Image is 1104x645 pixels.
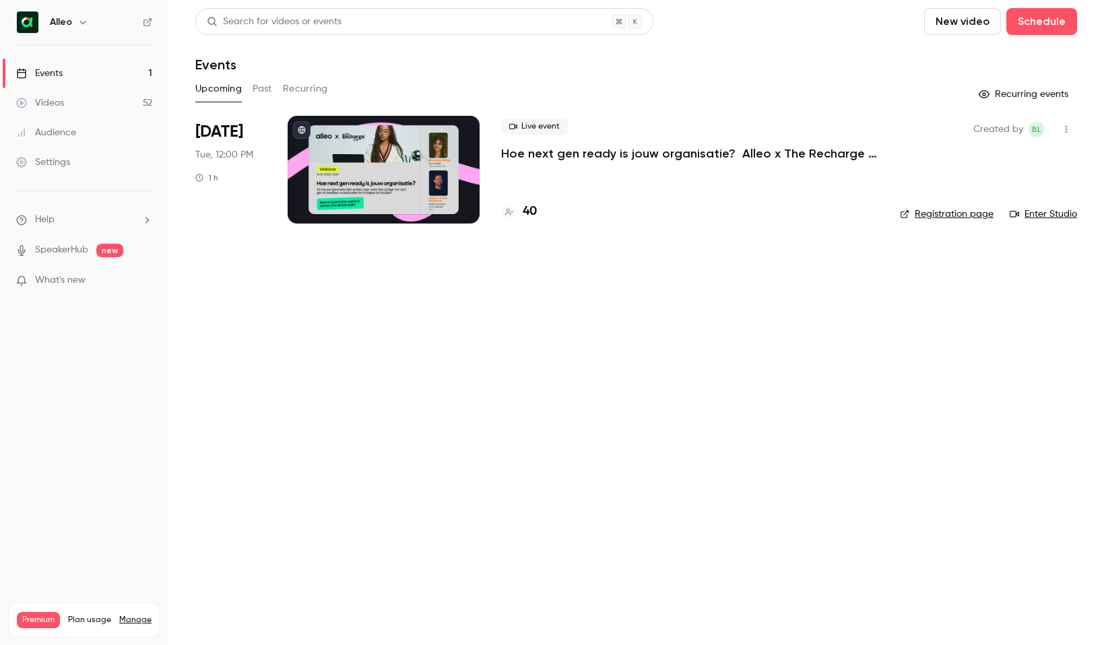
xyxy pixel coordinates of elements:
[523,203,537,221] h4: 40
[136,275,152,287] iframe: Noticeable Trigger
[68,615,111,625] span: Plan usage
[195,116,266,224] div: Oct 14 Tue, 12:00 PM (Europe/Amsterdam)
[16,126,76,139] div: Audience
[973,83,1077,105] button: Recurring events
[16,96,64,110] div: Videos
[195,78,242,100] button: Upcoming
[501,203,537,221] a: 40
[283,78,328,100] button: Recurring
[35,243,88,257] a: SpeakerHub
[924,8,1001,35] button: New video
[17,11,38,33] img: Alleo
[50,15,72,29] h6: Alleo
[195,172,218,183] div: 1 h
[195,121,243,143] span: [DATE]
[195,148,253,162] span: Tue, 12:00 PM
[900,207,994,221] a: Registration page
[1006,8,1077,35] button: Schedule
[501,118,568,135] span: Live event
[16,156,70,169] div: Settings
[16,213,152,227] li: help-dropdown-opener
[96,244,123,257] span: new
[17,612,60,628] span: Premium
[1029,121,1045,137] span: Bernice Lohr
[973,121,1023,137] span: Created by
[195,57,236,73] h1: Events
[16,67,63,80] div: Events
[119,615,152,625] a: Manage
[35,273,86,287] span: What's new
[35,213,55,227] span: Help
[1010,207,1077,221] a: Enter Studio
[253,78,272,100] button: Past
[501,145,878,162] a: Hoe next gen ready is jouw organisatie? Alleo x The Recharge Club
[207,15,342,29] div: Search for videos or events
[1032,121,1041,137] span: BL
